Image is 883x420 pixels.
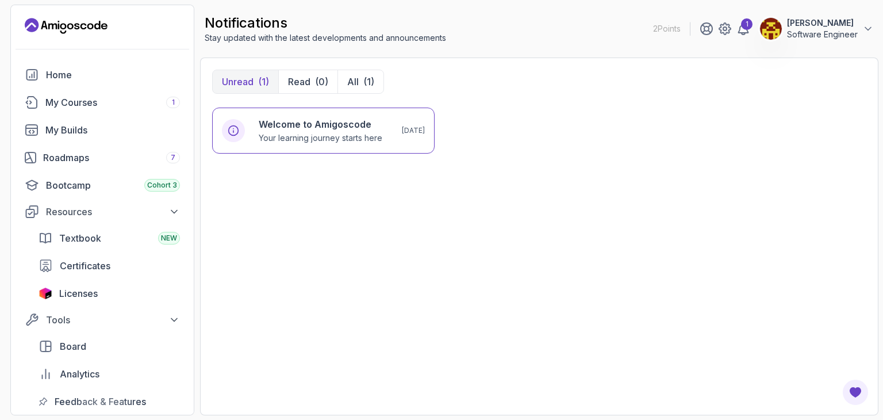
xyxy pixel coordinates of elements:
button: Unread(1) [213,70,278,93]
div: (0) [315,75,328,89]
a: home [18,63,187,86]
span: Licenses [59,287,98,300]
span: Analytics [60,367,99,381]
span: Board [60,339,86,353]
div: Resources [46,205,180,219]
a: 1 [736,22,750,36]
button: user profile image[PERSON_NAME]Software Engineer [759,17,874,40]
a: textbook [32,227,187,250]
div: Bootcamp [46,178,180,192]
p: [DATE] [402,126,425,135]
a: Landing page [25,17,108,35]
a: analytics [32,362,187,385]
a: bootcamp [18,174,187,197]
button: Open Feedback Button [842,379,869,406]
p: All [347,75,359,89]
a: certificates [32,254,187,277]
p: Read [288,75,310,89]
p: Unread [222,75,254,89]
span: 1 [172,98,175,107]
a: builds [18,119,187,142]
a: roadmaps [18,146,187,169]
div: My Builds [45,123,180,137]
div: (1) [363,75,374,89]
span: Feedback & Features [55,395,146,408]
p: 2 Points [653,23,681,35]
img: jetbrains icon [39,288,52,299]
span: 7 [171,153,175,162]
p: [PERSON_NAME] [787,17,858,29]
button: Resources [18,201,187,222]
div: Roadmaps [43,151,180,165]
span: NEW [161,234,177,243]
span: Textbook [59,231,101,245]
p: Your learning journey starts here [259,132,382,144]
div: 1 [741,18,753,30]
a: feedback [32,390,187,413]
h6: Welcome to Amigoscode [259,117,382,131]
a: courses [18,91,187,114]
p: Stay updated with the latest developments and announcements [205,32,446,44]
div: (1) [258,75,269,89]
button: All(1) [337,70,383,93]
p: Software Engineer [787,29,858,40]
span: Certificates [60,259,110,273]
a: licenses [32,282,187,305]
div: Tools [46,313,180,327]
span: Cohort 3 [147,181,177,190]
h2: notifications [205,14,446,32]
div: Home [46,68,180,82]
img: user profile image [760,18,782,40]
div: My Courses [45,96,180,109]
button: Read(0) [278,70,337,93]
button: Tools [18,310,187,330]
a: board [32,335,187,358]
